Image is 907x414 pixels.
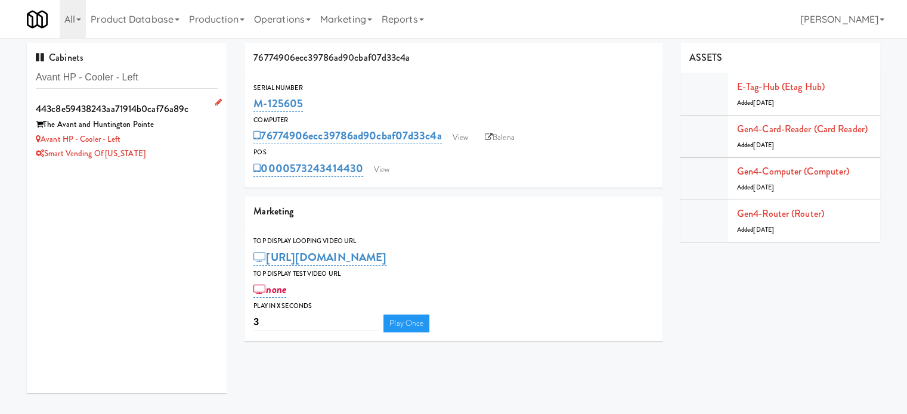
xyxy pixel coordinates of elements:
span: Added [737,98,774,107]
a: View [447,129,474,147]
input: Search cabinets [36,67,218,89]
a: Gen4-computer (Computer) [737,164,849,178]
a: 76774906ecc39786ad90cbaf07d33c4a [253,127,441,144]
div: Serial Number [253,82,654,94]
span: Marketing [253,204,293,218]
a: Gen4-router (Router) [737,207,824,220]
div: Play in X seconds [253,300,654,312]
span: ASSETS [689,51,723,64]
a: M-125605 [253,95,303,112]
a: Balena [479,129,521,147]
span: Added [737,183,774,192]
span: Added [737,225,774,234]
div: 443c8e59438243aa71914b0caf76a89c [36,100,218,118]
a: Play Once [383,315,429,332]
span: [DATE] [753,98,774,107]
div: POS [253,147,654,158]
span: Cabinets [36,51,83,64]
div: Top Display Test Video Url [253,268,654,280]
a: Smart Vending of [US_STATE] [36,148,146,159]
span: [DATE] [753,183,774,192]
a: 0000573243414430 [253,160,363,177]
a: [URL][DOMAIN_NAME] [253,249,386,266]
a: none [253,281,286,298]
li: 443c8e59438243aa71914b0caf76a89cThe Avant and Huntington Pointe Avant HP - Cooler - LeftSmart Ven... [27,95,227,166]
a: Gen4-card-reader (Card Reader) [737,122,868,136]
span: [DATE] [753,141,774,150]
div: Top Display Looping Video Url [253,235,654,247]
div: 76774906ecc39786ad90cbaf07d33c4a [244,43,663,73]
a: E-tag-hub (Etag Hub) [737,80,825,94]
a: Avant HP - Cooler - Left [36,133,121,145]
div: Computer [253,114,654,126]
div: The Avant and Huntington Pointe [36,117,218,132]
span: Added [737,141,774,150]
img: Micromart [27,9,48,30]
a: View [368,161,395,179]
span: [DATE] [753,225,774,234]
